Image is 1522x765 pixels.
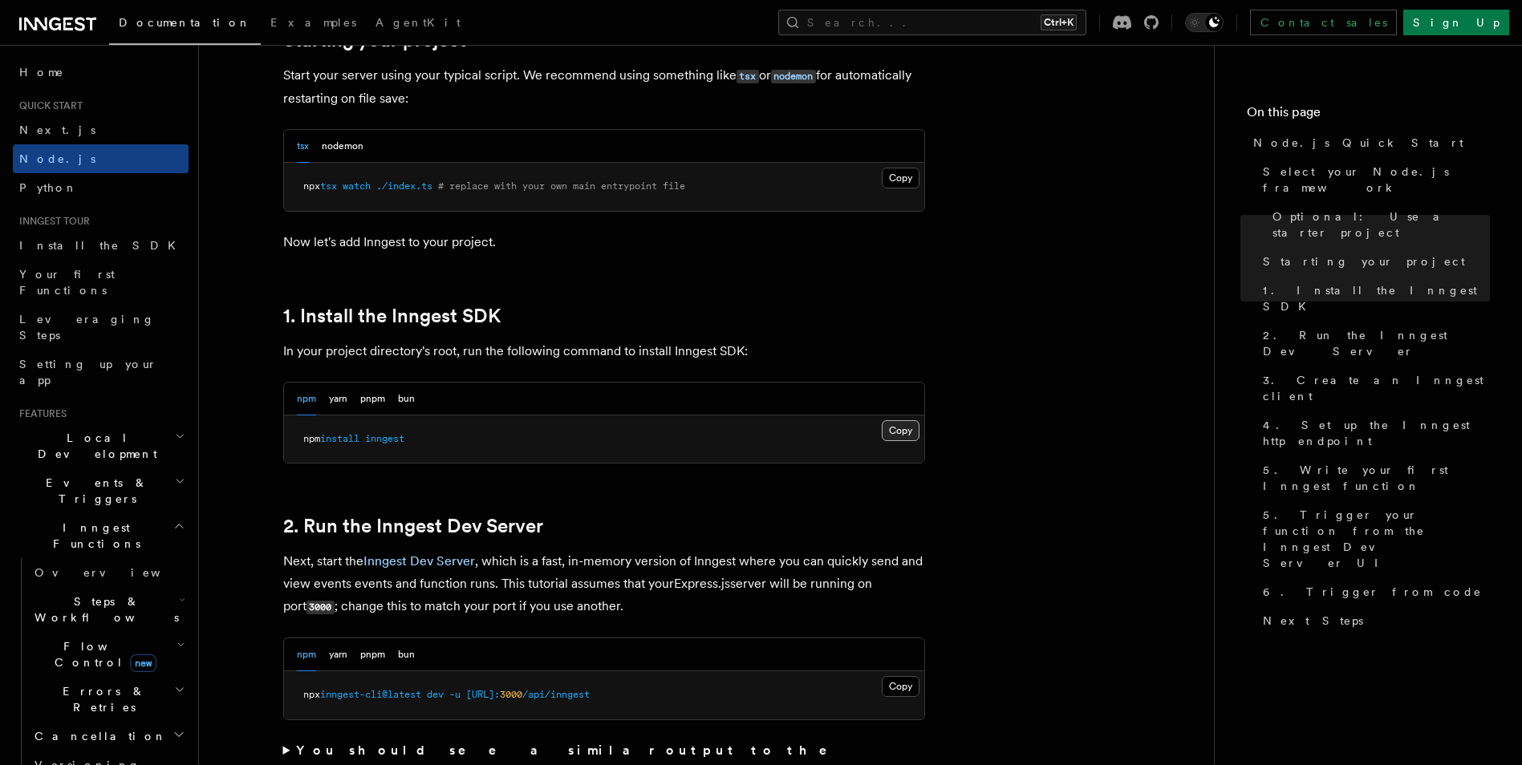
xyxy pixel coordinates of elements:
span: npm [303,433,320,444]
button: Steps & Workflows [28,587,189,632]
button: Copy [882,168,919,188]
span: Your first Functions [19,268,115,297]
a: 2. Run the Inngest Dev Server [1256,321,1490,366]
span: Flow Control [28,638,177,670]
a: 1. Install the Inngest SDK [1256,276,1490,321]
a: 2. Run the Inngest Dev Server [283,515,543,537]
span: 5. Trigger your function from the Inngest Dev Server UI [1263,507,1490,571]
button: Inngest Functions [13,513,189,558]
a: 5. Write your first Inngest function [1256,455,1490,500]
a: Leveraging Steps [13,305,189,350]
button: Toggle dark mode [1185,13,1224,32]
span: Examples [270,16,356,29]
a: Next.js [13,115,189,144]
button: Search...Ctrl+K [778,10,1086,35]
span: Overview [34,566,200,579]
span: [URL]: [466,689,500,700]
span: AgentKit [375,16,461,29]
span: 5. Write your first Inngest function [1263,462,1490,494]
span: Home [19,64,64,80]
button: yarn [329,382,347,415]
span: Node.js [19,152,95,165]
span: Next Steps [1263,613,1363,629]
a: Contact sales [1250,10,1397,35]
p: Next, start the , which is a fast, in-memory version of Inngest where you can quickly send and vi... [283,550,925,618]
h4: On this page [1247,103,1490,128]
button: npm [297,638,316,671]
span: Inngest tour [13,215,90,228]
button: Copy [882,420,919,441]
span: Quick start [13,99,83,112]
a: Overview [28,558,189,587]
p: Now let's add Inngest to your project. [283,231,925,253]
span: Local Development [13,430,175,462]
span: # replace with your own main entrypoint file [438,180,685,192]
a: Next Steps [1256,606,1490,635]
a: tsx [737,67,759,83]
code: 3000 [306,601,335,614]
a: Documentation [109,5,261,45]
span: Starting your project [1263,253,1465,269]
code: nodemon [771,70,816,83]
span: 2. Run the Inngest Dev Server [1263,327,1490,359]
span: install [320,433,359,444]
a: Home [13,58,189,87]
span: /api/inngest [522,689,590,700]
span: inngest-cli@latest [320,689,421,700]
span: npx [303,689,320,700]
a: 1. Install the Inngest SDK [283,305,501,327]
a: 4. Set up the Inngest http endpoint [1256,411,1490,455]
span: Setting up your app [19,358,157,387]
span: Optional: Use a starter project [1272,208,1490,241]
span: Leveraging Steps [19,313,155,342]
a: Optional: Use a starter project [1266,202,1490,247]
span: ./index.ts [376,180,432,192]
span: -u [449,689,461,700]
span: Steps & Workflows [28,593,179,625]
a: Starting your project [1256,247,1490,276]
a: Inngest Dev Server [363,553,475,569]
a: nodemon [771,67,816,83]
button: yarn [329,638,347,671]
span: tsx [320,180,337,192]
a: Python [13,173,189,202]
button: Errors & Retries [28,677,189,722]
span: Inngest Functions [13,520,173,552]
code: tsx [737,70,759,83]
a: Examples [261,5,366,43]
button: pnpm [360,638,385,671]
span: watch [343,180,371,192]
button: Flow Controlnew [28,632,189,677]
span: Cancellation [28,728,167,744]
a: Select your Node.js framework [1256,157,1490,202]
span: Node.js Quick Start [1253,135,1463,151]
span: Events & Triggers [13,475,175,507]
span: Documentation [119,16,251,29]
p: Start your server using your typical script. We recommend using something like or for automatical... [283,64,925,110]
span: dev [427,689,444,700]
a: 3. Create an Inngest client [1256,366,1490,411]
button: Cancellation [28,722,189,751]
p: In your project directory's root, run the following command to install Inngest SDK: [283,340,925,362]
span: inngest [365,433,404,444]
span: Errors & Retries [28,683,174,715]
button: Copy [882,676,919,697]
a: 5. Trigger your function from the Inngest Dev Server UI [1256,500,1490,577]
span: Next.js [19,123,95,136]
button: Events & Triggers [13,468,189,513]
button: Local Development [13,423,189,468]
a: Node.js Quick Start [1247,128,1490,157]
span: 3. Create an Inngest client [1263,372,1490,404]
span: Features [13,407,67,420]
a: Install the SDK [13,231,189,260]
span: npx [303,180,320,192]
span: 3000 [500,689,522,700]
a: Your first Functions [13,260,189,305]
span: new [130,654,156,672]
span: 6. Trigger from code [1263,584,1482,600]
a: Sign Up [1403,10,1509,35]
kbd: Ctrl+K [1041,14,1077,30]
button: bun [398,382,415,415]
button: pnpm [360,382,385,415]
span: 1. Install the Inngest SDK [1263,282,1490,314]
